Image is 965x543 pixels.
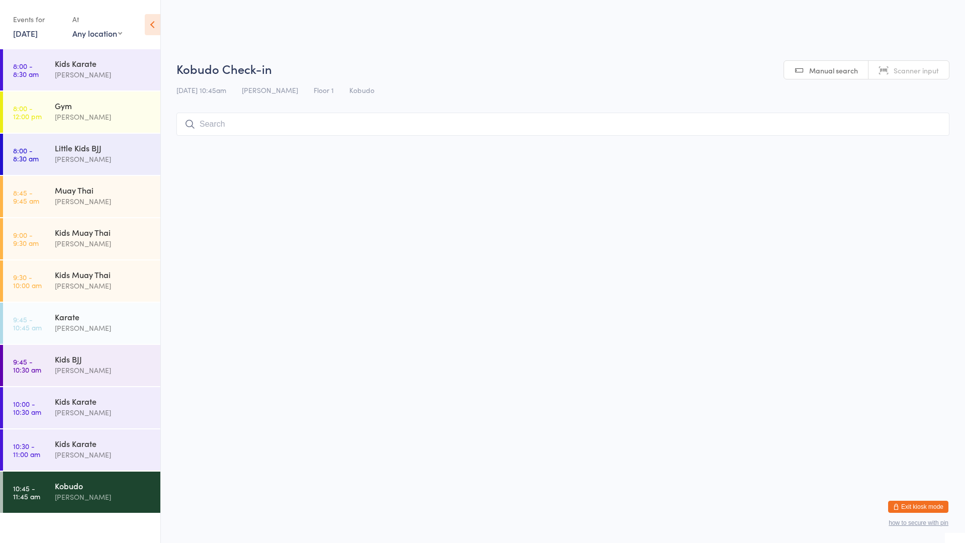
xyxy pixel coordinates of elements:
[55,153,152,165] div: [PERSON_NAME]
[55,280,152,292] div: [PERSON_NAME]
[55,353,152,365] div: Kids BJJ
[55,322,152,334] div: [PERSON_NAME]
[13,104,42,120] time: 8:00 - 12:00 pm
[809,65,858,75] span: Manual search
[55,185,152,196] div: Muay Thai
[13,28,38,39] a: [DATE]
[3,49,160,90] a: 8:00 -8:30 amKids Karate[PERSON_NAME]
[3,218,160,259] a: 9:00 -9:30 amKids Muay Thai[PERSON_NAME]
[55,438,152,449] div: Kids Karate
[3,134,160,175] a: 8:00 -8:30 amLittle Kids BJJ[PERSON_NAME]
[3,176,160,217] a: 8:45 -9:45 amMuay Thai[PERSON_NAME]
[13,11,62,28] div: Events for
[55,227,152,238] div: Kids Muay Thai
[3,345,160,386] a: 9:45 -10:30 amKids BJJ[PERSON_NAME]
[176,85,226,95] span: [DATE] 10:45am
[55,196,152,207] div: [PERSON_NAME]
[55,396,152,407] div: Kids Karate
[242,85,298,95] span: [PERSON_NAME]
[13,357,41,374] time: 9:45 - 10:30 am
[349,85,374,95] span: Kobudo
[888,501,948,513] button: Exit kiosk mode
[176,60,949,77] h2: Kobudo Check-in
[3,472,160,513] a: 10:45 -11:45 amKobudo[PERSON_NAME]
[3,303,160,344] a: 9:45 -10:45 amKarate[PERSON_NAME]
[13,484,40,500] time: 10:45 - 11:45 am
[72,11,122,28] div: At
[55,238,152,249] div: [PERSON_NAME]
[55,69,152,80] div: [PERSON_NAME]
[3,260,160,302] a: 9:30 -10:00 amKids Muay Thai[PERSON_NAME]
[55,365,152,376] div: [PERSON_NAME]
[55,480,152,491] div: Kobudo
[314,85,334,95] span: Floor 1
[13,273,42,289] time: 9:30 - 10:00 am
[13,62,39,78] time: 8:00 - 8:30 am
[13,400,41,416] time: 10:00 - 10:30 am
[72,28,122,39] div: Any location
[3,387,160,428] a: 10:00 -10:30 amKids Karate[PERSON_NAME]
[55,491,152,503] div: [PERSON_NAME]
[55,100,152,111] div: Gym
[13,146,39,162] time: 8:00 - 8:30 am
[13,315,42,331] time: 9:45 - 10:45 am
[13,189,39,205] time: 8:45 - 9:45 am
[176,113,949,136] input: Search
[894,65,939,75] span: Scanner input
[55,269,152,280] div: Kids Muay Thai
[55,407,152,418] div: [PERSON_NAME]
[55,311,152,322] div: Karate
[889,519,948,526] button: how to secure with pin
[55,111,152,123] div: [PERSON_NAME]
[55,142,152,153] div: Little Kids BJJ
[3,92,160,133] a: 8:00 -12:00 pmGym[PERSON_NAME]
[13,442,40,458] time: 10:30 - 11:00 am
[55,58,152,69] div: Kids Karate
[55,449,152,461] div: [PERSON_NAME]
[3,429,160,471] a: 10:30 -11:00 amKids Karate[PERSON_NAME]
[13,231,39,247] time: 9:00 - 9:30 am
